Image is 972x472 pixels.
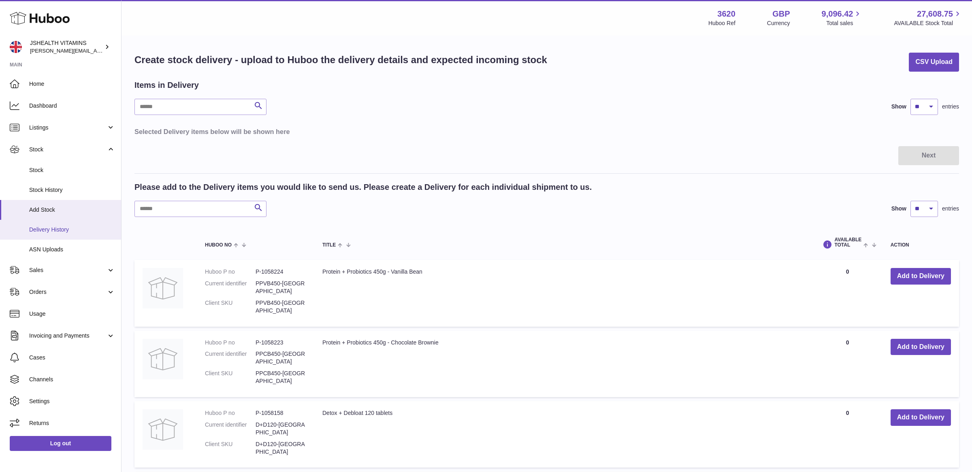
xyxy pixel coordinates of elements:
[29,206,115,214] span: Add Stock
[942,205,959,213] span: entries
[134,127,959,136] h3: Selected Delivery items below will be shown here
[29,80,115,88] span: Home
[134,80,199,91] h2: Items in Delivery
[29,102,115,110] span: Dashboard
[822,9,863,27] a: 9,096.42 Total sales
[322,242,336,248] span: Title
[812,401,882,468] td: 0
[205,280,256,295] dt: Current identifier
[891,242,951,248] div: Action
[29,186,115,194] span: Stock History
[942,103,959,111] span: entries
[29,332,107,340] span: Invoicing and Payments
[205,370,256,385] dt: Client SKU
[767,19,790,27] div: Currency
[29,419,115,427] span: Returns
[256,339,306,347] dd: P-1058223
[891,103,906,111] label: Show
[917,9,953,19] span: 27,608.75
[29,246,115,253] span: ASN Uploads
[772,9,790,19] strong: GBP
[143,339,183,379] img: Protein + Probiotics 450g - Chocolate Brownie
[314,401,812,468] td: Detox + Debloat 120 tablets
[205,409,256,417] dt: Huboo P no
[256,268,306,276] dd: P-1058224
[29,124,107,132] span: Listings
[812,260,882,326] td: 0
[29,146,107,153] span: Stock
[205,339,256,347] dt: Huboo P no
[314,331,812,397] td: Protein + Probiotics 450g - Chocolate Brownie
[826,19,862,27] span: Total sales
[205,440,256,456] dt: Client SKU
[834,237,861,248] span: AVAILABLE Total
[205,421,256,436] dt: Current identifier
[10,436,111,451] a: Log out
[29,288,107,296] span: Orders
[891,409,951,426] button: Add to Delivery
[717,9,735,19] strong: 3620
[205,299,256,315] dt: Client SKU
[29,226,115,234] span: Delivery History
[30,47,162,54] span: [PERSON_NAME][EMAIL_ADDRESS][DOMAIN_NAME]
[143,268,183,308] img: Protein + Probiotics 450g - Vanilla Bean
[205,242,232,248] span: Huboo no
[256,350,306,366] dd: PPCB450-[GEOGRAPHIC_DATA]
[894,9,962,27] a: 27,608.75 AVAILABLE Stock Total
[822,9,853,19] span: 9,096.42
[256,370,306,385] dd: PPCB450-[GEOGRAPHIC_DATA]
[256,421,306,436] dd: D+D120-[GEOGRAPHIC_DATA]
[205,268,256,276] dt: Huboo P no
[256,299,306,315] dd: PPVB450-[GEOGRAPHIC_DATA]
[143,409,183,450] img: Detox + Debloat 120 tablets
[205,350,256,366] dt: Current identifier
[256,440,306,456] dd: D+D120-[GEOGRAPHIC_DATA]
[29,376,115,383] span: Channels
[894,19,962,27] span: AVAILABLE Stock Total
[891,339,951,355] button: Add to Delivery
[708,19,735,27] div: Huboo Ref
[29,266,107,274] span: Sales
[29,354,115,361] span: Cases
[812,331,882,397] td: 0
[29,398,115,405] span: Settings
[256,280,306,295] dd: PPVB450-[GEOGRAPHIC_DATA]
[891,205,906,213] label: Show
[314,260,812,326] td: Protein + Probiotics 450g - Vanilla Bean
[256,409,306,417] dd: P-1058158
[909,53,959,72] button: CSV Upload
[30,39,103,55] div: JSHEALTH VITAMINS
[29,310,115,318] span: Usage
[29,166,115,174] span: Stock
[891,268,951,285] button: Add to Delivery
[134,53,547,66] h1: Create stock delivery - upload to Huboo the delivery details and expected incoming stock
[10,41,22,53] img: francesca@jshealthvitamins.com
[134,182,592,193] h2: Please add to the Delivery items you would like to send us. Please create a Delivery for each ind...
